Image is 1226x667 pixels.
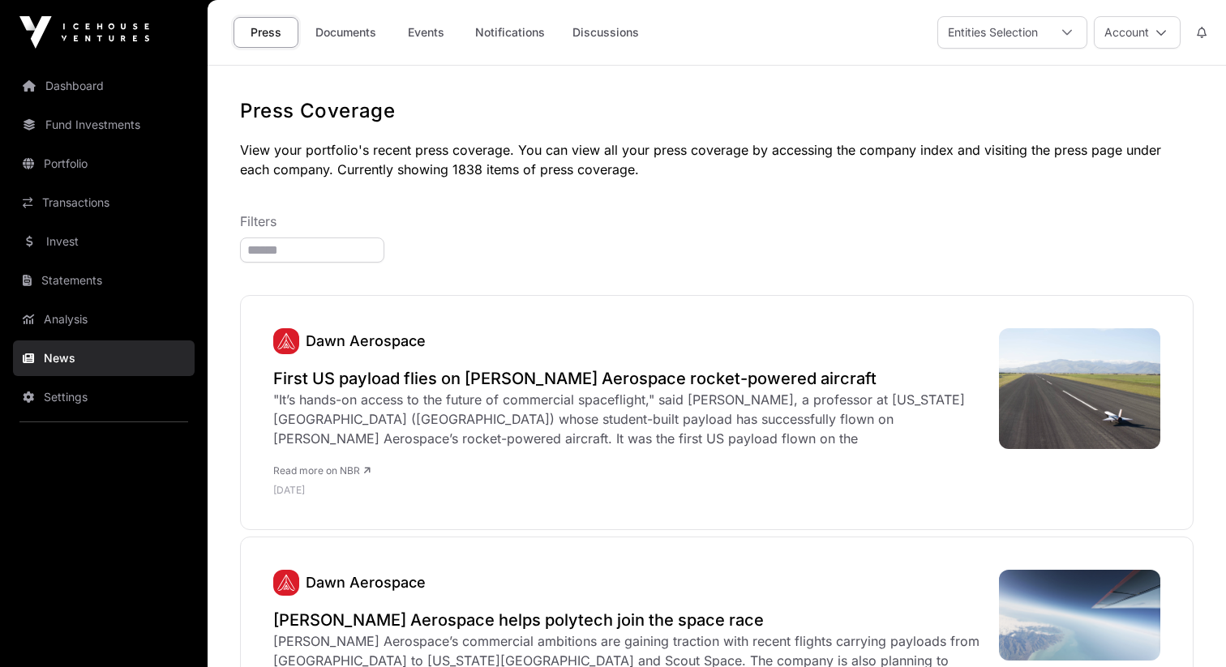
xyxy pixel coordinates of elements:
a: Invest [13,224,195,259]
a: Dawn Aerospace [306,574,426,591]
a: Dawn Aerospace [306,332,426,349]
a: [PERSON_NAME] Aerospace helps polytech join the space race [273,609,983,631]
a: Events [393,17,458,48]
a: Press [234,17,298,48]
h1: Press Coverage [240,98,1194,124]
a: First US payload flies on [PERSON_NAME] Aerospace rocket-powered aircraft [273,367,983,390]
a: Dashboard [13,68,195,104]
img: Dawn-Aerospace-Cal-Poly-flight.jpg [999,570,1160,661]
a: Dawn Aerospace [273,570,299,596]
a: News [13,340,195,376]
a: Portfolio [13,146,195,182]
img: Dawn-Icon.svg [273,328,299,354]
a: Notifications [465,17,555,48]
a: Documents [305,17,387,48]
div: "It’s hands-on access to the future of commercial spaceflight," said [PERSON_NAME], a professor a... [273,390,983,448]
a: Read more on NBR [273,464,371,477]
a: Analysis [13,301,195,337]
iframe: Chat Widget [1145,589,1226,667]
a: Settings [13,379,195,415]
button: Account [1094,16,1181,49]
p: [DATE] [273,484,983,497]
a: Transactions [13,185,195,220]
p: View your portfolio's recent press coverage. You can view all your press coverage by accessing th... [240,140,1194,179]
a: Fund Investments [13,107,195,143]
a: Dawn Aerospace [273,328,299,354]
img: Icehouse Ventures Logo [19,16,149,49]
img: Dawn-Aerospace-Aurora-with-Cal-Poly-Payload-Landed-on-Tawhaki-Runway_5388.jpeg [999,328,1160,449]
a: Statements [13,263,195,298]
img: Dawn-Icon.svg [273,570,299,596]
a: Discussions [562,17,649,48]
p: Filters [240,212,1194,231]
div: Entities Selection [938,17,1048,48]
